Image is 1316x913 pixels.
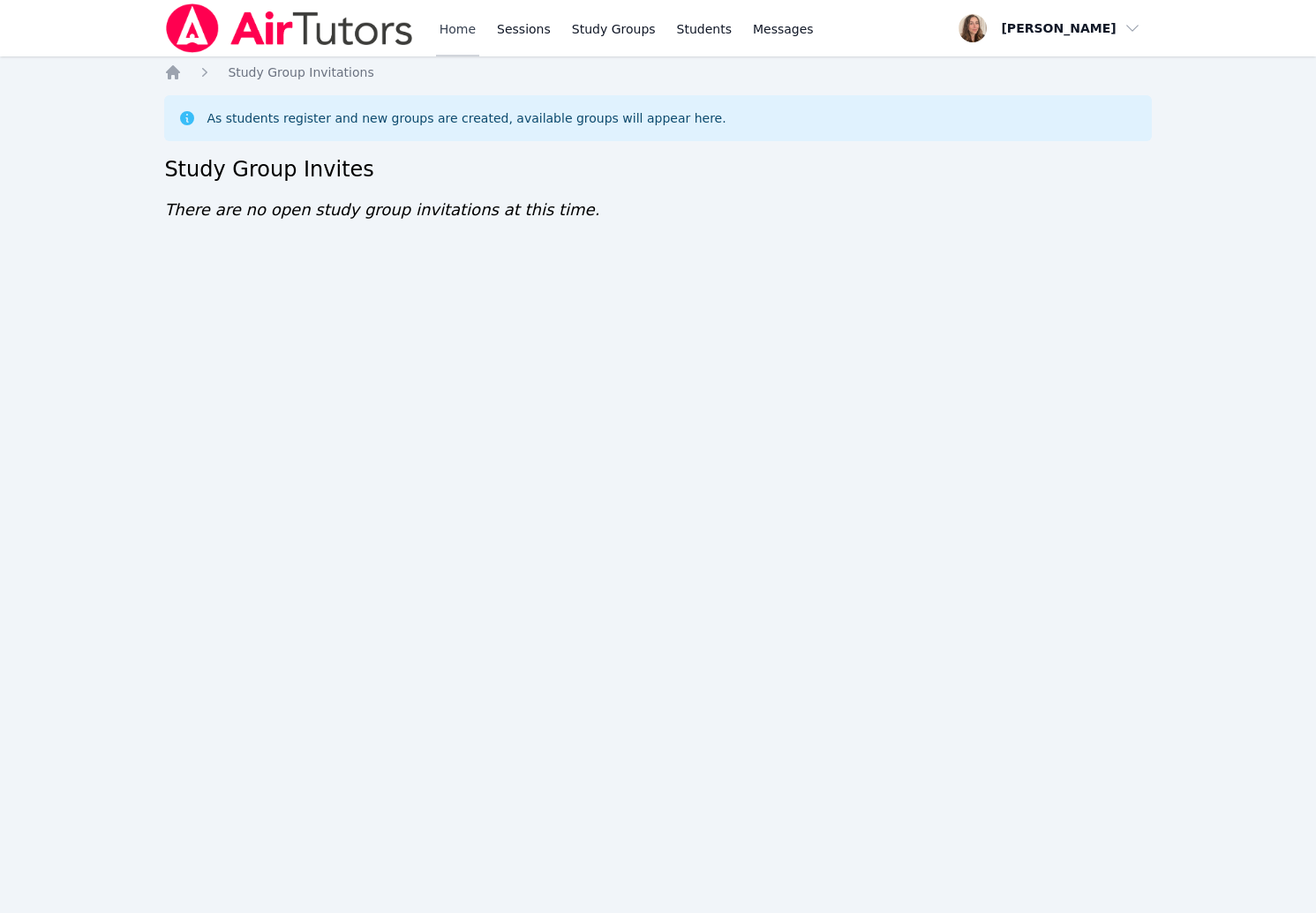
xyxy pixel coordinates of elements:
img: Air Tutors [164,4,414,53]
span: Study Group Invitations [228,65,373,79]
span: Messages [753,20,814,38]
div: As students register and new groups are created, available groups will appear here. [207,109,726,127]
h2: Study Group Invites [164,155,1151,183]
nav: Breadcrumb [164,64,1151,81]
a: Study Group Invitations [228,64,373,81]
span: There are no open study group invitations at this time. [164,200,599,219]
